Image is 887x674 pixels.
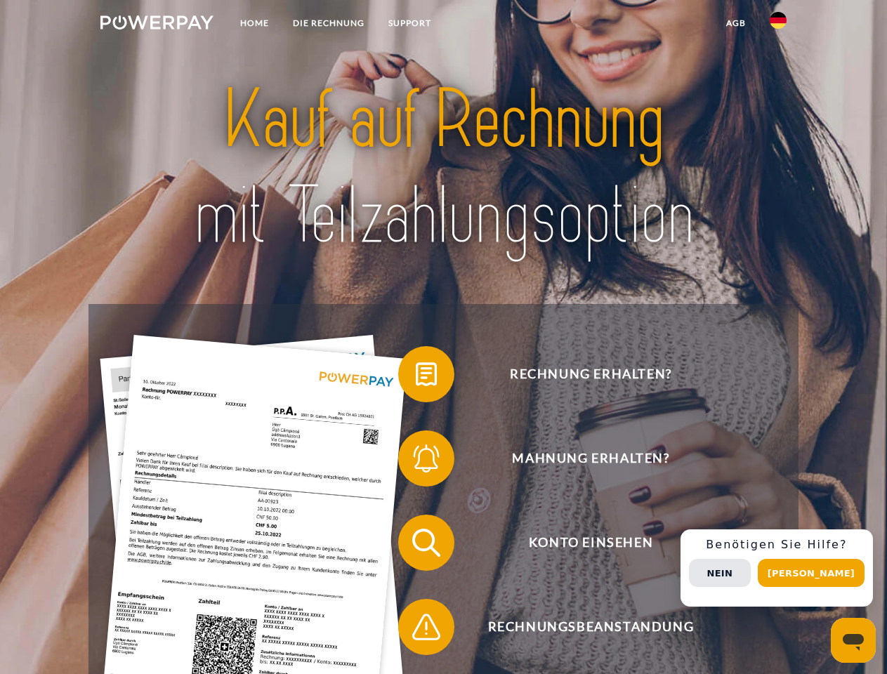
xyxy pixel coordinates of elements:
button: [PERSON_NAME] [758,559,865,587]
span: Rechnung erhalten? [419,346,763,402]
div: Schnellhilfe [681,529,873,607]
span: Rechnungsbeanstandung [419,599,763,655]
span: Konto einsehen [419,515,763,571]
button: Konto einsehen [398,515,763,571]
img: de [770,12,787,29]
img: title-powerpay_de.svg [134,67,753,269]
a: agb [714,11,758,36]
h3: Benötigen Sie Hilfe? [689,538,865,552]
button: Rechnung erhalten? [398,346,763,402]
a: SUPPORT [376,11,443,36]
span: Mahnung erhalten? [419,430,763,487]
a: DIE RECHNUNG [281,11,376,36]
button: Rechnungsbeanstandung [398,599,763,655]
iframe: Schaltfläche zum Öffnen des Messaging-Fensters [831,618,876,663]
img: qb_search.svg [409,525,444,560]
img: qb_bill.svg [409,357,444,392]
a: Home [228,11,281,36]
img: qb_bell.svg [409,441,444,476]
img: logo-powerpay-white.svg [100,15,213,29]
button: Nein [689,559,751,587]
button: Mahnung erhalten? [398,430,763,487]
img: qb_warning.svg [409,609,444,645]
